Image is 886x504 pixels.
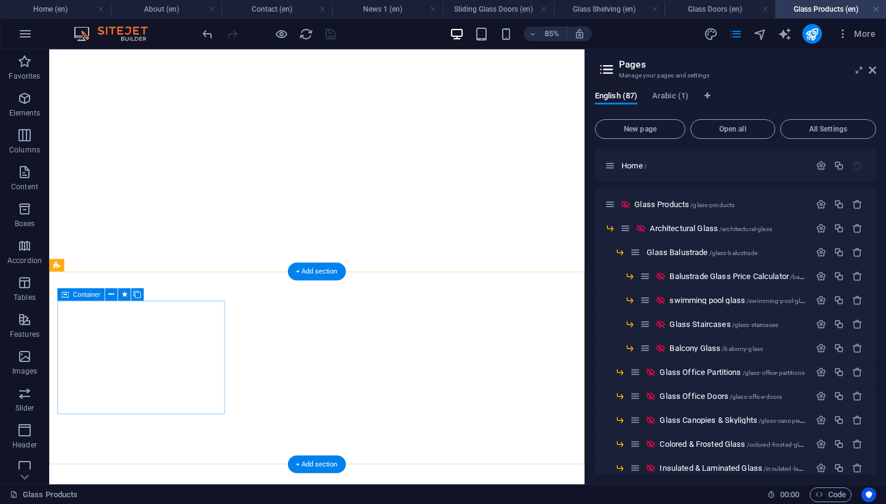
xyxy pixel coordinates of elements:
h6: 85% [542,26,562,41]
button: design [704,26,719,41]
button: reload [298,26,313,41]
h6: Session time [767,487,800,502]
div: Remove [852,343,863,353]
div: Remove [852,319,863,329]
span: More [837,28,876,40]
div: Duplicate [834,463,844,473]
div: Remove [852,367,863,377]
span: /glass-office-partitions [743,369,805,376]
button: More [832,24,880,44]
i: Undo: Change pages (Ctrl+Z) [201,27,215,41]
span: Click to open page [634,200,735,209]
div: Duplicate [834,247,844,258]
span: Click to open page [660,463,837,473]
div: Remove [852,247,863,258]
span: /balustrade-glass-price-calculator [790,274,882,280]
span: Click to open page [660,368,805,377]
span: Architectural Glass [650,224,772,233]
button: All Settings [780,119,876,139]
h3: Manage your pages and settings [619,70,852,81]
span: Click to open page [669,296,809,305]
div: Settings [816,223,826,234]
p: Slider [15,403,34,413]
div: Remove [852,391,863,401]
span: Code [815,487,846,502]
span: New page [601,125,680,133]
span: / [644,163,647,170]
h4: About (en) [111,2,221,16]
div: Settings [816,343,826,353]
p: Columns [9,145,40,155]
i: Pages (Ctrl+Alt+S) [728,27,743,41]
span: /balcony-glass [722,345,763,352]
span: English (87) [595,89,637,106]
i: Publish [805,27,819,41]
span: /glass-staircases [732,321,778,328]
div: Remove [852,199,863,210]
div: Duplicate [834,295,844,305]
div: Insulated & Laminated Glass/insulated-laminated-glass [656,464,809,472]
div: Duplicate [834,199,844,210]
div: Duplicate [834,343,844,353]
h4: Glass Products (en) [775,2,886,16]
span: Click to open page [660,415,829,425]
span: Click to open page [660,392,782,401]
p: Elements [9,108,41,118]
p: Header [12,440,37,450]
div: Duplicate [834,160,844,171]
button: pages [728,26,743,41]
div: Remove [852,415,863,425]
div: Remove [852,439,863,449]
p: Boxes [15,219,35,229]
span: Click to open page [669,344,763,353]
i: Navigator [753,27,767,41]
div: Duplicate [834,415,844,425]
div: Settings [816,271,826,282]
span: : [789,490,791,499]
i: Reload page [299,27,313,41]
span: Click to open page [660,439,808,449]
div: Architectural Glass/architectural-glass [646,224,809,232]
div: Balcony Glass/balcony-glass [666,344,809,352]
div: Remove [852,295,863,305]
div: Settings [816,199,826,210]
div: Settings [816,439,826,449]
div: + Add section [288,262,346,280]
div: swimming pool glass/swimming-pool-glass [666,296,809,304]
span: Click to open page [669,272,882,281]
div: Duplicate [834,271,844,282]
span: 00 00 [780,487,799,502]
div: Settings [816,247,826,258]
span: Container [73,291,100,297]
div: Settings [816,295,826,305]
p: Content [11,182,38,192]
span: /colored-frosted-glass [747,441,808,448]
span: /glass-office-doors [730,393,783,400]
p: Features [10,329,39,339]
span: /swimming-pool-glass [746,297,810,304]
span: Glass Balustrade [647,248,757,257]
span: All Settings [786,125,871,133]
a: Click to cancel selection. Double-click to open Pages [10,487,78,502]
span: /glass-products [690,202,735,208]
h4: Sliding Glass Doors (en) [443,2,554,16]
button: undo [200,26,215,41]
h4: Glass Doors (en) [664,2,775,16]
div: Home/ [618,162,810,170]
div: + Add section [288,455,346,473]
div: Settings [816,367,826,377]
button: Click here to leave preview mode and continue editing [274,26,289,41]
button: Open all [690,119,775,139]
img: Editor Logo [71,26,163,41]
i: AI Writer [778,27,792,41]
div: Balustrade Glass Price Calculator/balustrade-glass-price-calculator [666,272,809,280]
i: On resize automatically adjust zoom level to fit chosen device. [574,28,585,39]
span: /glass-balustrade [709,250,757,256]
div: Glass Balustrade/glass-balustrade [643,248,810,256]
button: New page [595,119,685,139]
div: Settings [816,160,826,171]
h4: Contact (en) [221,2,332,16]
button: navigator [753,26,768,41]
span: /glass-canopies-skylights [759,417,829,424]
span: /insulated-laminated-glass [764,465,837,472]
